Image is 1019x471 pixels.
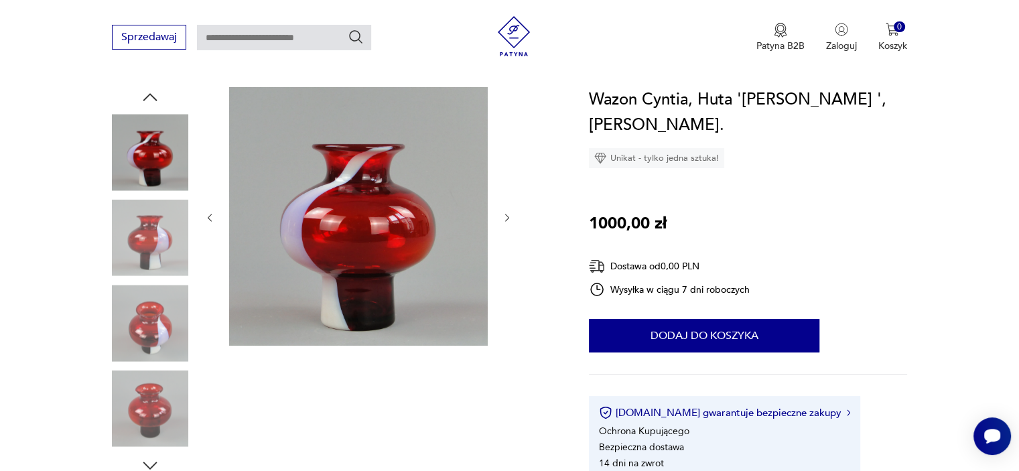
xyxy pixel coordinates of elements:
div: Dostawa od 0,00 PLN [589,258,750,275]
div: Unikat - tylko jedna sztuka! [589,148,724,168]
img: Ikona dostawy [589,258,605,275]
img: Zdjęcie produktu Wazon Cyntia, Huta 'Barbara ', Zbigniew Horbowy. [112,285,188,361]
img: Ikonka użytkownika [835,23,848,36]
li: 14 dni na zwrot [599,457,664,470]
iframe: Smartsupp widget button [973,417,1011,455]
p: Zaloguj [826,40,857,52]
p: Patyna B2B [756,40,805,52]
img: Zdjęcie produktu Wazon Cyntia, Huta 'Barbara ', Zbigniew Horbowy. [112,200,188,276]
img: Ikona koszyka [886,23,899,36]
img: Zdjęcie produktu Wazon Cyntia, Huta 'Barbara ', Zbigniew Horbowy. [112,114,188,190]
button: Sprzedawaj [112,25,186,50]
li: Bezpieczna dostawa [599,441,684,454]
p: 1000,00 zł [589,211,667,237]
button: Dodaj do koszyka [589,319,819,352]
img: Ikona certyfikatu [599,406,612,419]
button: [DOMAIN_NAME] gwarantuje bezpieczne zakupy [599,406,850,419]
a: Ikona medaluPatyna B2B [756,23,805,52]
img: Ikona diamentu [594,152,606,164]
img: Ikona medalu [774,23,787,38]
h1: Wazon Cyntia, Huta '[PERSON_NAME] ', [PERSON_NAME]. [589,87,907,138]
button: Zaloguj [826,23,857,52]
div: 0 [894,21,905,33]
img: Ikona strzałki w prawo [847,409,851,416]
button: 0Koszyk [878,23,907,52]
div: Wysyłka w ciągu 7 dni roboczych [589,281,750,297]
p: Koszyk [878,40,907,52]
img: Zdjęcie produktu Wazon Cyntia, Huta 'Barbara ', Zbigniew Horbowy. [112,371,188,447]
button: Szukaj [348,29,364,45]
img: Patyna - sklep z meblami i dekoracjami vintage [494,16,534,56]
img: Zdjęcie produktu Wazon Cyntia, Huta 'Barbara ', Zbigniew Horbowy. [229,87,488,346]
li: Ochrona Kupującego [599,425,689,438]
a: Sprzedawaj [112,33,186,43]
button: Patyna B2B [756,23,805,52]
